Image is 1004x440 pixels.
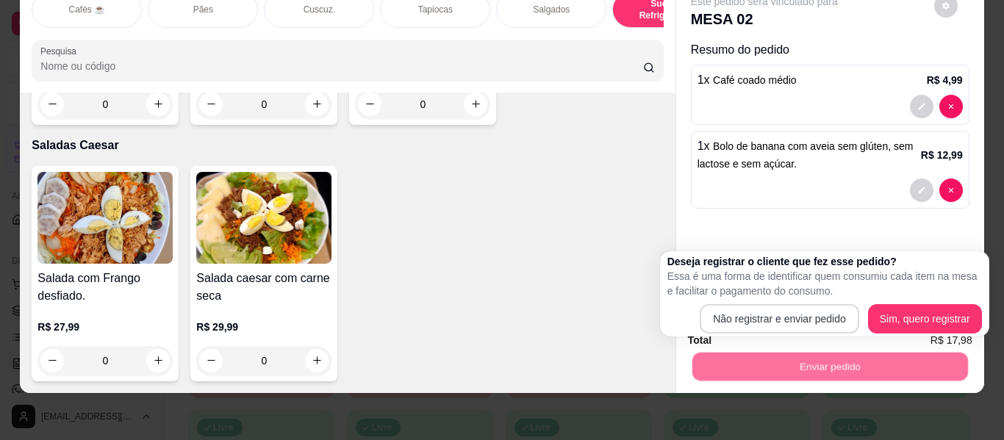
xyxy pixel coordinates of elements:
[464,93,487,116] button: increase-product-quantity
[196,270,331,305] h4: Salada caesar com carne seca
[196,172,331,264] img: product-image
[868,304,982,333] button: Sim, quero registrar
[910,178,933,202] button: decrease-product-quantity
[305,349,329,372] button: increase-product-quantity
[199,349,223,372] button: decrease-product-quantity
[700,304,859,333] button: Não registrar e enviar pedido
[713,74,797,86] span: Café coado médio
[692,353,967,381] button: Enviar pedido
[40,349,64,372] button: decrease-product-quantity
[910,95,933,118] button: decrease-product-quantity
[199,93,223,116] button: decrease-product-quantity
[691,41,969,59] p: Resumo do pedido
[698,137,921,173] p: 1 x
[37,320,173,334] p: R$ 27,99
[931,332,972,348] span: R$ 17,98
[193,4,213,15] p: Pães
[40,59,643,73] input: Pesquisa
[533,4,570,15] p: Salgados
[68,4,105,15] p: Cafés ☕
[32,137,663,154] p: Saladas Caesar
[146,349,170,372] button: increase-product-quantity
[40,93,64,116] button: decrease-product-quantity
[37,270,173,305] h4: Salada com Frango desfiado.
[146,93,170,116] button: increase-product-quantity
[358,93,381,116] button: decrease-product-quantity
[691,9,838,29] p: MESA 02
[698,140,914,170] span: Bolo de banana com aveia sem glúten, sem lactose e sem açúcar.
[927,73,963,87] p: R$ 4,99
[37,172,173,264] img: product-image
[698,71,797,89] p: 1 x
[939,95,963,118] button: decrease-product-quantity
[667,254,982,269] h2: Deseja registrar o cliente que fez esse pedido?
[40,45,82,57] label: Pesquisa
[921,148,963,162] p: R$ 12,99
[418,4,453,15] p: Tapiocas
[196,320,331,334] p: R$ 29,99
[304,4,335,15] p: Cuscuz.
[688,334,711,346] strong: Total
[305,93,329,116] button: increase-product-quantity
[939,178,963,202] button: decrease-product-quantity
[667,269,982,298] p: Essa é uma forma de identificar quem consumiu cada item na mesa e facilitar o pagamento do consumo.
